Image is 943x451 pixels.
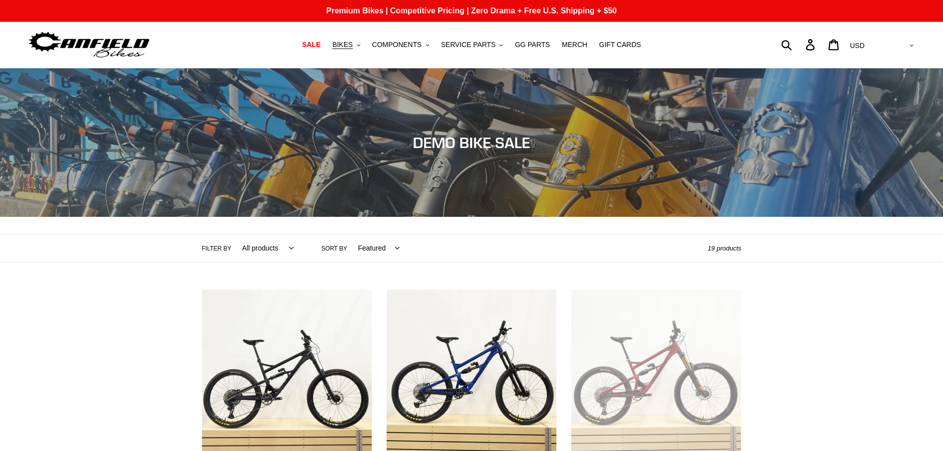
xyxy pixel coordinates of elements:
[515,41,550,49] span: GG PARTS
[332,41,352,49] span: BIKES
[787,34,812,55] input: Search
[708,245,742,252] span: 19 products
[562,41,587,49] span: MERCH
[441,41,496,49] span: SERVICE PARTS
[557,38,592,51] a: MERCH
[594,38,646,51] a: GIFT CARDS
[297,38,325,51] a: SALE
[327,38,365,51] button: BIKES
[302,41,320,49] span: SALE
[202,244,232,253] label: Filter by
[599,41,641,49] span: GIFT CARDS
[436,38,508,51] button: SERVICE PARTS
[372,41,422,49] span: COMPONENTS
[27,29,151,60] img: Canfield Bikes
[510,38,555,51] a: GG PARTS
[321,244,347,253] label: Sort by
[367,38,434,51] button: COMPONENTS
[413,134,530,151] span: DEMO BIKE SALE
